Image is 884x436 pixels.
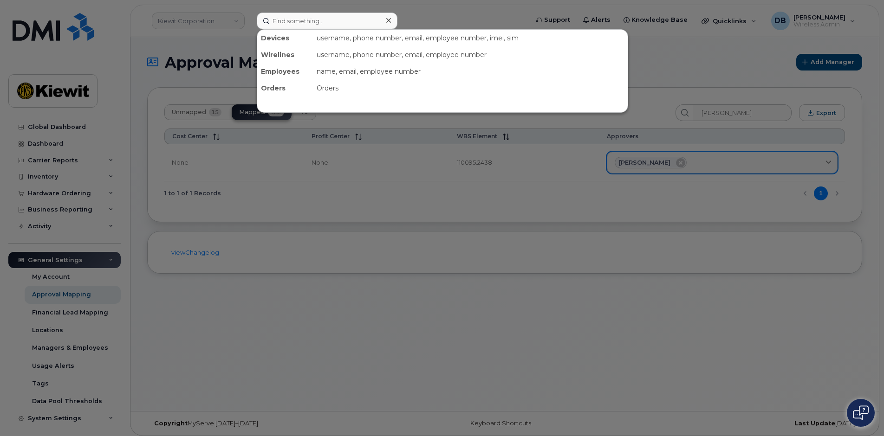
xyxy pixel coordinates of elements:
div: Employees [257,63,313,80]
div: Devices [257,30,313,46]
div: Wirelines [257,46,313,63]
div: username, phone number, email, employee number [313,46,628,63]
div: Orders [257,80,313,96]
div: username, phone number, email, employee number, imei, sim [313,30,628,46]
div: name, email, employee number [313,63,628,80]
div: Orders [313,80,628,96]
img: Open chat [853,405,869,420]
